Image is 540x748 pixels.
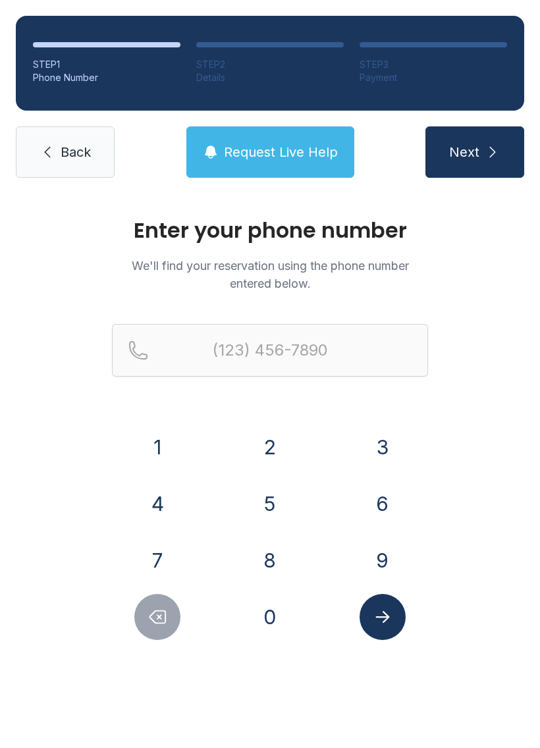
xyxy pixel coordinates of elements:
[33,71,180,84] div: Phone Number
[33,58,180,71] div: STEP 1
[224,143,338,161] span: Request Live Help
[134,481,180,527] button: 4
[134,424,180,470] button: 1
[360,537,406,583] button: 9
[247,481,293,527] button: 5
[360,594,406,640] button: Submit lookup form
[360,58,507,71] div: STEP 3
[112,324,428,377] input: Reservation phone number
[61,143,91,161] span: Back
[196,71,344,84] div: Details
[112,257,428,292] p: We'll find your reservation using the phone number entered below.
[247,594,293,640] button: 0
[196,58,344,71] div: STEP 2
[247,424,293,470] button: 2
[360,481,406,527] button: 6
[134,537,180,583] button: 7
[134,594,180,640] button: Delete number
[449,143,479,161] span: Next
[360,71,507,84] div: Payment
[247,537,293,583] button: 8
[360,424,406,470] button: 3
[112,220,428,241] h1: Enter your phone number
